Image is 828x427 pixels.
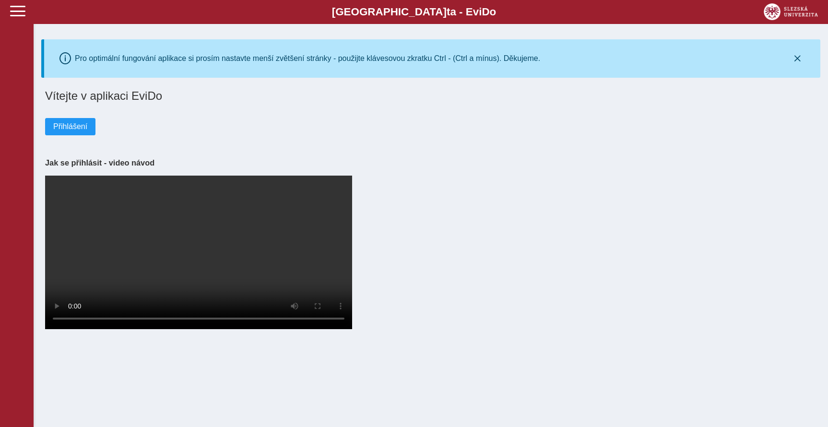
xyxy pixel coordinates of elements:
span: Přihlášení [53,122,87,131]
h1: Vítejte v aplikaci EviDo [45,89,816,103]
span: t [447,6,450,18]
img: logo_web_su.png [764,3,818,20]
div: Pro optimální fungování aplikace si prosím nastavte menší zvětšení stránky - použijte klávesovou ... [75,54,540,63]
video: Your browser does not support the video tag. [45,176,352,329]
span: o [490,6,497,18]
b: [GEOGRAPHIC_DATA] a - Evi [29,6,799,18]
h3: Jak se přihlásit - video návod [45,158,816,167]
span: D [482,6,489,18]
button: Přihlášení [45,118,95,135]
